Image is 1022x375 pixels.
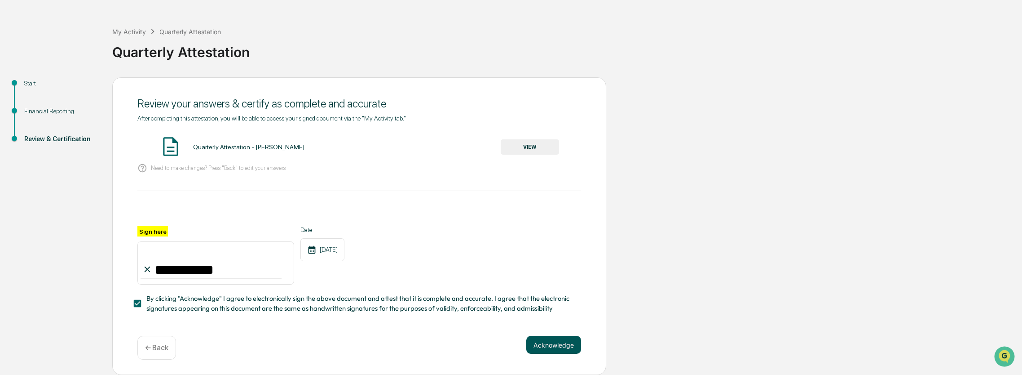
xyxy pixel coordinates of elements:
div: Quarterly Attestation - [PERSON_NAME] [193,143,304,151]
div: 🗄️ [65,114,72,121]
div: Quarterly Attestation [112,37,1018,60]
div: Financial Reporting [24,107,98,116]
span: Pylon [89,152,109,159]
div: [DATE] [300,238,344,261]
img: Document Icon [159,135,182,158]
div: Review your answers & certify as complete and accurate [137,97,581,110]
span: Preclearance [18,113,58,122]
label: Date [300,226,344,233]
button: Start new chat [153,71,163,82]
span: Data Lookup [18,130,57,139]
iframe: Open customer support [993,345,1018,370]
button: VIEW [501,139,559,155]
span: Attestations [74,113,111,122]
span: By clicking "Acknowledge" I agree to electronically sign the above document and attest that it is... [146,294,574,314]
p: How can we help? [9,18,163,33]
a: 🗄️Attestations [62,109,115,125]
img: 1746055101610-c473b297-6a78-478c-a979-82029cc54cd1 [9,68,25,85]
a: 🔎Data Lookup [5,126,60,143]
button: Acknowledge [526,336,581,354]
div: Quarterly Attestation [159,28,221,36]
div: We're available if you need us! [31,77,114,85]
p: ← Back [145,344,168,352]
a: 🖐️Preclearance [5,109,62,125]
a: Powered byPylon [63,152,109,159]
div: Start [24,79,98,88]
div: My Activity [112,28,146,36]
span: After completing this attestation, you will be able to access your signed document via the "My Ac... [137,115,406,122]
label: Sign here [137,226,168,237]
div: 🖐️ [9,114,16,121]
div: 🔎 [9,131,16,138]
div: Start new chat [31,68,147,77]
p: Need to make changes? Press "Back" to edit your answers [151,165,286,171]
div: Review & Certification [24,134,98,144]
